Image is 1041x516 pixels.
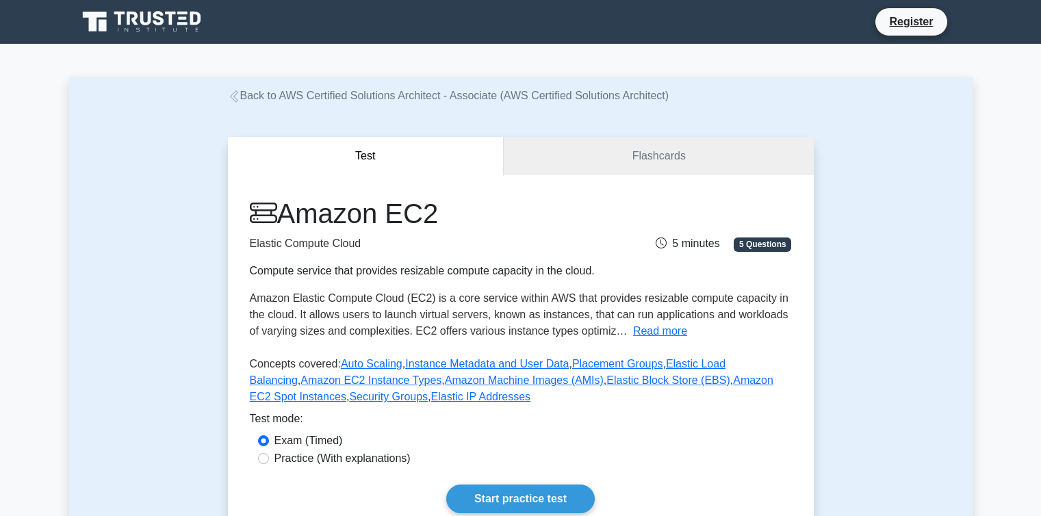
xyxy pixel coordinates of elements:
p: Elastic Compute Cloud [250,235,606,252]
a: Placement Groups [572,358,663,370]
a: Start practice test [446,485,595,513]
span: Amazon Elastic Compute Cloud (EC2) is a core service within AWS that provides resizable compute c... [250,292,788,337]
a: Auto Scaling [341,358,402,370]
a: Amazon EC2 Instance Types [300,374,441,386]
h1: Amazon EC2 [250,197,606,230]
a: Security Groups [349,391,428,402]
a: Amazon Machine Images (AMIs) [445,374,604,386]
a: Flashcards [504,137,813,176]
a: Back to AWS Certified Solutions Architect - Associate (AWS Certified Solutions Architect) [228,90,669,101]
a: Elastic Block Store (EBS) [606,374,730,386]
span: 5 Questions [734,237,791,251]
label: Exam (Timed) [274,433,343,449]
p: Concepts covered: , , , , , , , , , [250,356,792,411]
label: Practice (With explanations) [274,450,411,467]
a: Register [881,13,941,30]
button: Read more [633,323,687,339]
a: Instance Metadata and User Data [405,358,569,370]
div: Compute service that provides resizable compute capacity in the cloud. [250,263,606,279]
div: Test mode: [250,411,792,433]
button: Test [228,137,504,176]
span: 5 minutes [656,237,719,249]
a: Elastic IP Addresses [431,391,531,402]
